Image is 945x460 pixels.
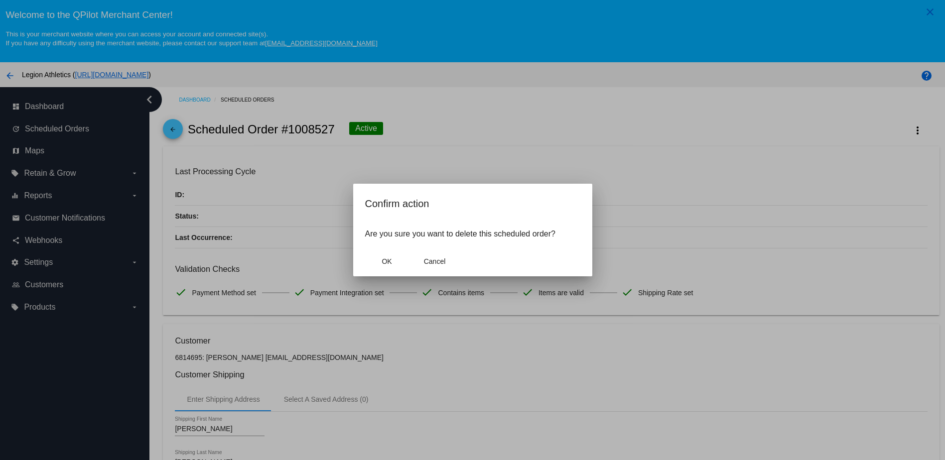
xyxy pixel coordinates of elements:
[413,252,457,270] button: Close dialog
[382,257,392,265] span: OK
[365,230,580,238] p: Are you sure you want to delete this scheduled order?
[365,252,409,270] button: Close dialog
[424,257,446,265] span: Cancel
[365,196,580,212] h2: Confirm action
